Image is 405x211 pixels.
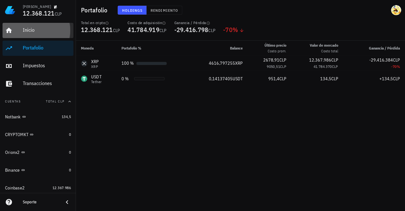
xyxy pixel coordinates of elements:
[121,46,141,50] span: Portafolio %
[279,57,286,63] span: CLP
[268,76,279,82] span: 951,4
[23,9,55,17] span: 12.368.121
[331,57,338,63] span: CLP
[3,41,73,56] a: Portafolio
[3,94,73,109] button: CuentasTotal CLP
[159,28,167,33] span: CLP
[174,20,216,25] div: Ganancia / Pérdida
[3,23,73,38] a: Inicio
[81,76,87,82] div: USDT-icon
[309,57,331,63] span: 12.367.986
[3,58,73,74] a: Impuestos
[91,58,99,65] div: XRP
[391,5,401,15] div: avatar
[369,57,393,63] span: -29.416.384
[46,99,65,103] span: Total CLP
[5,132,28,137] div: CRYPTOMKT
[121,76,132,82] div: 0 %
[5,114,21,120] div: Notbank
[121,60,134,67] div: 100 %
[379,76,393,82] span: +134,5
[69,132,71,137] span: 0
[23,200,58,205] div: Soporte
[320,76,331,82] span: 134,5
[263,57,279,63] span: 2678,91
[233,76,243,82] span: USDT
[113,28,120,33] span: CLP
[53,185,71,190] span: 12.367.986
[81,25,113,34] span: 12.368.121
[81,46,94,50] span: Moneda
[3,180,73,195] a: Coinbase2 12.367.986
[5,185,25,191] div: Coinbase2
[3,76,73,91] a: Transacciones
[62,114,71,119] span: 134,5
[150,8,178,13] span: Rendimiento
[81,20,120,25] div: Total en cripto
[369,46,400,50] span: Ganancia / Pérdida
[174,25,209,34] span: -29.416.798
[393,76,400,82] span: CLP
[23,4,51,9] div: [PERSON_NAME]
[23,45,71,51] div: Portafolio
[69,150,71,155] span: 0
[279,76,286,82] span: CLP
[23,63,71,69] div: Impuestos
[55,11,62,17] span: CLP
[280,64,286,69] span: CLP
[5,5,15,15] img: LedgiFi
[128,25,159,34] span: 41.784.919
[3,109,73,124] a: Notbank 134,5
[23,27,71,33] div: Inicio
[348,63,400,70] div: -70
[265,48,286,54] div: Costo prom.
[76,41,116,56] th: Moneda
[310,43,338,48] div: Valor de mercado
[146,6,182,15] button: Rendimiento
[397,64,400,69] span: %
[5,168,20,173] div: Binance
[331,76,338,82] span: CLP
[223,27,244,33] div: -70
[91,80,102,84] div: Tether
[122,8,143,13] span: Holdings
[91,65,99,69] div: XRP
[5,150,20,155] div: Orionx2
[310,48,338,54] div: Costo total
[91,74,102,80] div: USDT
[314,64,332,69] span: 41.784.370
[209,60,235,66] span: 4616,797255
[23,80,71,86] div: Transacciones
[265,43,286,48] div: Último precio
[81,5,110,15] h1: Portafolio
[343,41,405,56] th: Ganancia / Pérdida: Sin ordenar. Pulse para ordenar de forma ascendente.
[116,41,190,56] th: Portafolio %: Sin ordenar. Pulse para ordenar de forma ascendente.
[3,127,73,142] a: CRYPTOMKT 0
[3,162,73,178] a: Binance 0
[208,28,215,33] span: CLP
[235,60,243,66] span: XRP
[69,168,71,172] span: 0
[81,60,87,67] div: XRP-icon
[230,46,243,50] span: Balance
[3,145,73,160] a: Orionx2 0
[233,25,238,34] span: %
[267,64,280,69] span: 9050,51
[128,20,166,25] div: Costo de adquisición
[209,76,233,82] span: 0,14137405
[332,64,338,69] span: CLP
[118,6,147,15] button: Holdings
[393,57,400,63] span: CLP
[190,41,247,56] th: Balance: Sin ordenar. Pulse para ordenar de forma ascendente.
